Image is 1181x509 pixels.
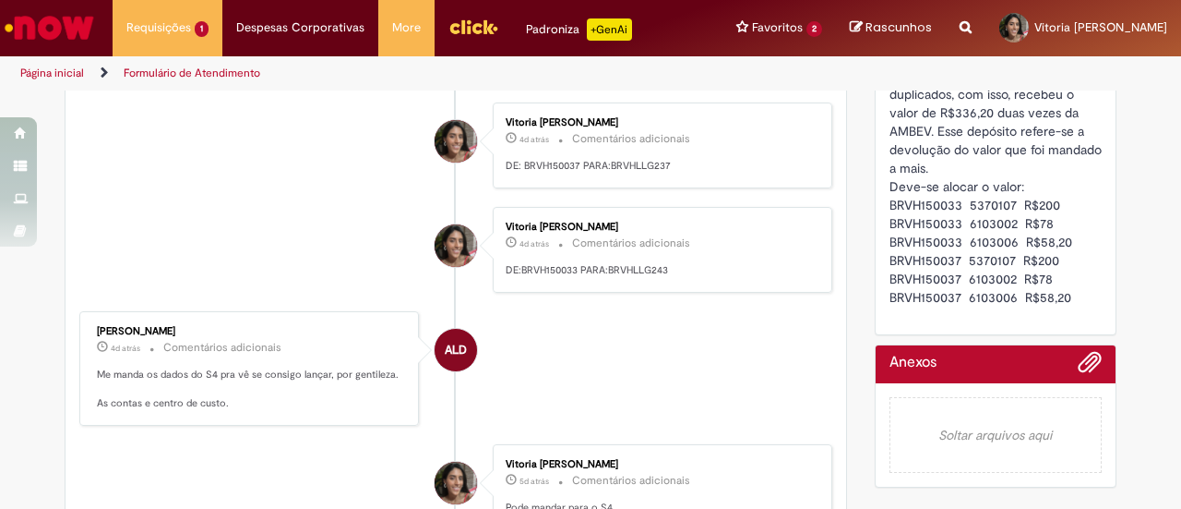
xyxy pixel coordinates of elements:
time: 25/08/2025 08:44:28 [519,476,549,487]
span: ALD [445,328,467,372]
em: Soltar arquivos aqui [889,397,1103,473]
div: Vitoria [PERSON_NAME] [506,117,813,128]
button: Adicionar anexos [1078,350,1102,383]
span: 1 [195,21,209,37]
div: Vitoria [PERSON_NAME] [506,222,813,233]
div: Vitoria Cavalcante Cardoso [435,224,477,267]
span: Despesas Corporativas [236,18,364,37]
span: Requisições [126,18,191,37]
span: Favoritos [752,18,803,37]
small: Comentários adicionais [163,340,281,356]
small: Comentários adicionais [572,236,690,251]
span: Funcionário realizou reembolsos duplicados, com isso, recebeu o valor de R$336,20 duas vezes da A... [889,67,1105,306]
p: Me manda os dados do S4 pra vê se consigo lançar, por gentileza. As contas e centro de custo. [97,368,404,411]
img: ServiceNow [2,9,97,46]
small: Comentários adicionais [572,131,690,147]
p: +GenAi [587,18,632,41]
a: Formulário de Atendimento [124,66,260,80]
span: 2 [806,21,822,37]
p: DE:BRVH150033 PARA:BRVHLLG243 [506,263,813,278]
time: 25/08/2025 14:11:44 [111,343,140,354]
ul: Trilhas de página [14,56,773,91]
span: 4d atrás [519,134,549,145]
small: Comentários adicionais [572,473,690,489]
p: DE: BRVH150037 PARA:BRVHLLG237 [506,159,813,174]
div: Vitoria Cavalcante Cardoso [435,120,477,163]
img: click_logo_yellow_360x200.png [448,13,498,41]
span: 5d atrás [519,476,549,487]
a: Página inicial [20,66,84,80]
span: Rascunhos [865,18,932,36]
div: Vitoria Cavalcante Cardoso [435,462,477,504]
div: Andressa Luiza Da Silva [435,329,477,371]
div: [PERSON_NAME] [97,326,404,337]
span: More [392,18,421,37]
div: Padroniza [526,18,632,41]
time: 25/08/2025 14:42:32 [519,134,549,145]
time: 25/08/2025 14:42:03 [519,238,549,249]
span: 4d atrás [111,343,140,354]
span: 4d atrás [519,238,549,249]
div: Vitoria [PERSON_NAME] [506,459,813,470]
a: Rascunhos [850,19,932,37]
h2: Anexos [889,355,936,371]
span: Vitoria [PERSON_NAME] [1034,19,1167,35]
